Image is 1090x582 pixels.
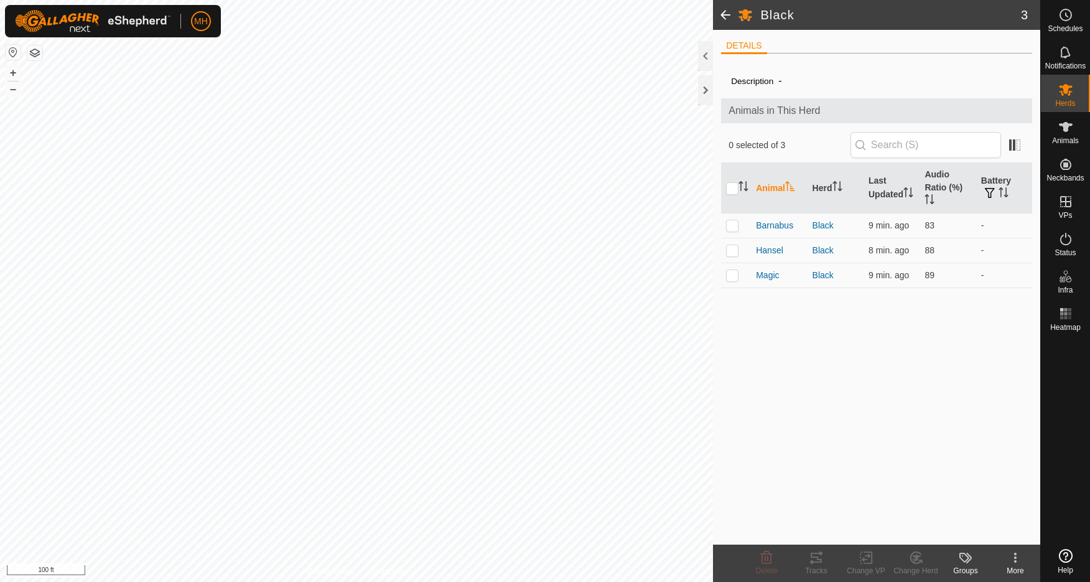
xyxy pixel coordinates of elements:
[6,65,21,80] button: +
[1045,62,1086,70] span: Notifications
[990,565,1040,576] div: More
[1050,324,1081,331] span: Heatmap
[756,219,793,232] span: Barnabus
[785,183,795,193] p-sorticon: Activate to sort
[869,270,909,280] span: Aug 15, 2025, 9:40 PM
[891,565,941,576] div: Change Herd
[1058,286,1073,294] span: Infra
[194,15,208,28] span: MH
[729,139,850,152] span: 0 selected of 3
[813,219,859,232] div: Black
[756,566,778,575] span: Delete
[832,183,842,193] p-sorticon: Activate to sort
[850,132,1001,158] input: Search (S)
[756,244,783,257] span: Hansel
[1041,544,1090,579] a: Help
[756,269,779,282] span: Magic
[369,566,406,577] a: Contact Us
[976,213,1032,238] td: -
[27,45,42,60] button: Map Layers
[1058,566,1073,574] span: Help
[941,565,990,576] div: Groups
[6,82,21,96] button: –
[925,196,934,206] p-sorticon: Activate to sort
[1046,174,1084,182] span: Neckbands
[1052,137,1079,144] span: Animals
[976,163,1032,214] th: Battery
[808,163,864,214] th: Herd
[1048,25,1083,32] span: Schedules
[791,565,841,576] div: Tracks
[841,565,891,576] div: Change VP
[976,263,1032,288] td: -
[751,163,807,214] th: Animal
[976,238,1032,263] td: -
[813,269,859,282] div: Black
[729,103,1025,118] span: Animals in This Herd
[925,220,934,230] span: 83
[864,163,920,214] th: Last Updated
[869,220,909,230] span: Aug 15, 2025, 9:40 PM
[1058,212,1072,219] span: VPs
[1055,249,1076,256] span: Status
[307,566,354,577] a: Privacy Policy
[15,10,170,32] img: Gallagher Logo
[731,77,773,86] label: Description
[738,183,748,193] p-sorticon: Activate to sort
[1055,100,1075,107] span: Herds
[925,270,934,280] span: 89
[813,244,859,257] div: Black
[773,70,786,91] span: -
[1021,6,1028,24] span: 3
[903,189,913,199] p-sorticon: Activate to sort
[721,39,766,54] li: DETAILS
[999,189,1008,199] p-sorticon: Activate to sort
[925,245,934,255] span: 88
[6,45,21,60] button: Reset Map
[760,7,1020,22] h2: Black
[920,163,976,214] th: Audio Ratio (%)
[869,245,909,255] span: Aug 15, 2025, 9:40 PM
